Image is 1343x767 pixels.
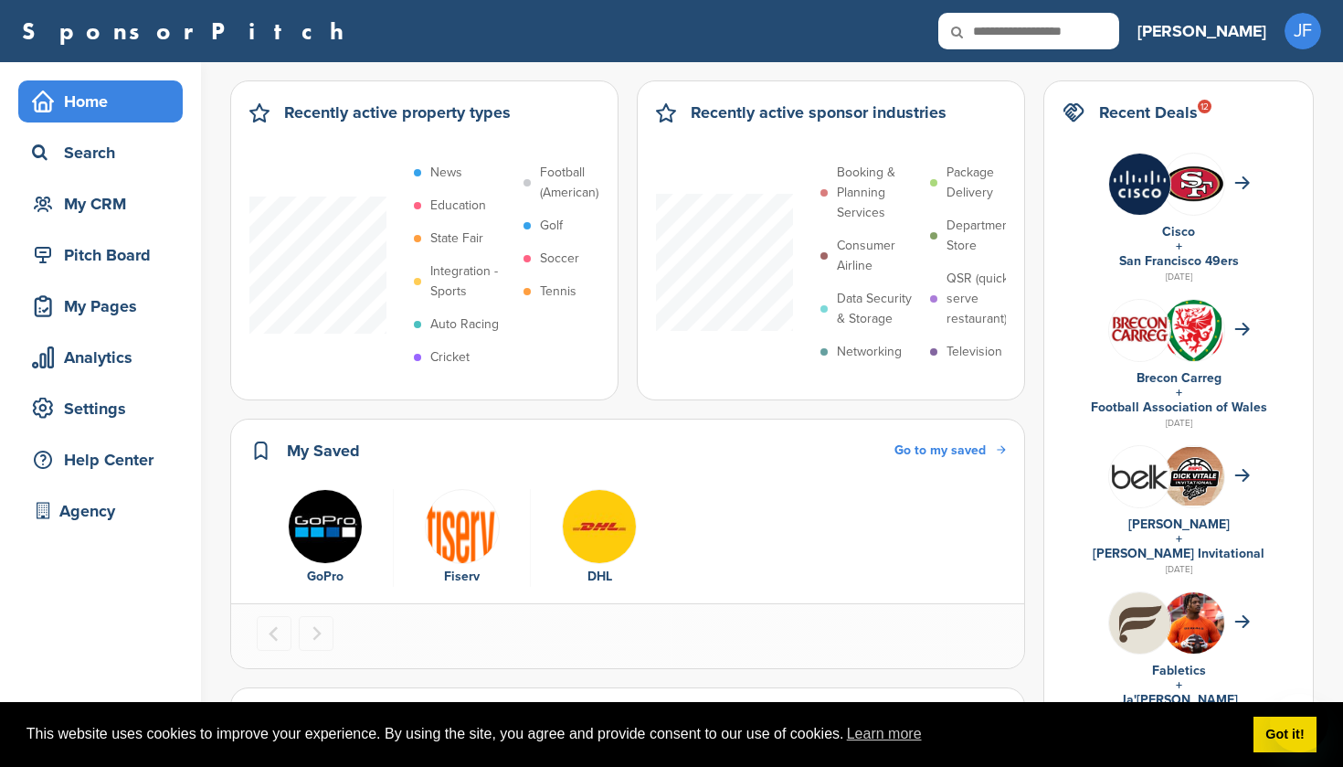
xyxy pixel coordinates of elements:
img: Data [425,489,500,564]
img: Data?1415805694 [1163,165,1224,202]
p: Tennis [540,282,576,302]
img: Ja'marr chase [1163,592,1224,666]
p: QSR (quick serve restaurant) [946,269,1031,329]
a: Search [18,132,183,174]
div: Analytics [27,341,183,374]
img: Hb geub1 400x400 [1109,592,1170,654]
p: Data Security & Storage [837,289,921,329]
h2: Recently active sponsor industries [691,100,946,125]
img: M4vy5lx2 400x400 [562,489,637,564]
iframe: Button to launch messaging window [1270,694,1328,752]
a: M4vy5lx2 400x400 DHL [540,489,659,588]
p: Football (American) [540,163,624,203]
span: JF [1285,13,1321,49]
img: L 1bnuap 400x400 [1109,446,1170,507]
p: Auto Racing [430,314,499,335]
div: DHL [540,567,659,587]
a: [PERSON_NAME] [1128,517,1230,532]
img: Jmyca1yn 400x400 [1109,154,1170,215]
p: Department Store [946,216,1031,256]
h2: Recently active property types [284,100,511,125]
p: Education [430,196,486,216]
img: Cleanshot 2025 09 07 at 20.31.59 2x [1163,447,1224,505]
p: Television [946,342,1002,362]
a: My CRM [18,183,183,225]
a: Settings [18,388,183,430]
p: State Fair [430,229,483,249]
div: [DATE] [1063,415,1295,431]
div: Fiserv [403,567,521,587]
a: Pitch Board [18,234,183,276]
img: 170px football association of wales logo.svg [1163,300,1224,370]
div: Search [27,136,183,169]
a: Brecon Carreg [1137,370,1221,386]
h2: Recent Deals [1099,100,1198,125]
a: Ja'[PERSON_NAME] [1120,692,1238,708]
div: Help Center [27,443,183,476]
a: + [1176,239,1182,254]
a: [PERSON_NAME] [1137,11,1266,51]
p: News [430,163,462,183]
a: Data GoPro [266,489,384,588]
p: Golf [540,216,563,236]
a: San Francisco 49ers [1119,253,1239,269]
div: Agency [27,495,183,527]
div: [DATE] [1063,561,1295,578]
a: Cisco [1162,224,1195,240]
div: My CRM [27,187,183,220]
a: My Pages [18,285,183,327]
h3: [PERSON_NAME] [1137,18,1266,44]
p: Cricket [430,347,470,368]
a: + [1176,531,1182,547]
div: 1 of 3 [257,489,394,588]
a: Fabletics [1152,663,1206,678]
a: Agency [18,490,183,532]
div: GoPro [266,567,384,587]
a: [PERSON_NAME] Invitational [1093,546,1264,561]
p: Soccer [540,249,579,269]
a: Data Fiserv [403,489,521,588]
div: Settings [27,392,183,425]
p: Package Delivery [946,163,1031,203]
button: Next slide [299,616,333,651]
a: + [1176,385,1182,400]
a: SponsorPitch [22,19,355,43]
span: Go to my saved [894,442,986,458]
img: Data [288,489,363,564]
h2: My Saved [287,438,360,463]
a: Help Center [18,439,183,481]
a: Football Association of Wales [1091,399,1267,415]
p: Networking [837,342,902,362]
div: 3 of 3 [531,489,668,588]
a: + [1176,677,1182,693]
a: Analytics [18,336,183,378]
span: This website uses cookies to improve your experience. By using the site, you agree and provide co... [26,720,1239,748]
div: 2 of 3 [394,489,531,588]
div: My Pages [27,290,183,323]
a: Go to my saved [894,441,1006,461]
p: Consumer Airline [837,236,921,276]
div: Home [27,85,183,118]
a: Home [18,80,183,123]
img: Fvoowbej 400x400 [1109,300,1170,361]
div: [DATE] [1063,269,1295,285]
div: Pitch Board [27,239,183,272]
a: learn more about cookies [844,720,925,748]
div: 12 [1198,100,1211,113]
a: dismiss cookie message [1253,717,1317,753]
p: Integration - Sports [430,261,514,302]
p: Booking & Planning Services [837,163,921,223]
button: Previous slide [257,616,291,651]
